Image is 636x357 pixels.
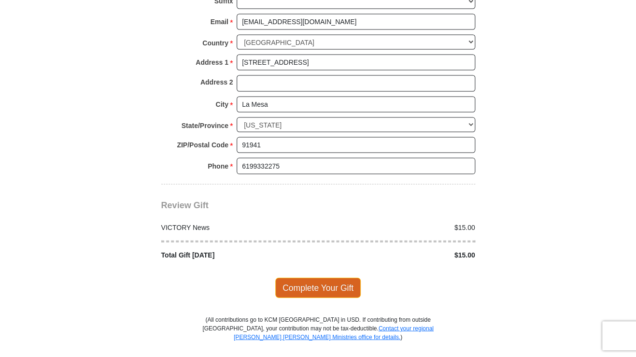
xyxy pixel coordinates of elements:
strong: ZIP/Postal Code [177,138,228,152]
strong: Email [211,15,228,29]
div: $15.00 [318,223,481,233]
span: Review Gift [161,200,209,210]
strong: City [215,98,228,111]
strong: Address 2 [200,75,233,89]
div: $15.00 [318,250,481,260]
strong: Country [202,36,228,50]
strong: Phone [208,159,228,173]
div: VICTORY News [156,223,318,233]
strong: Address 1 [196,56,228,69]
strong: State/Province [182,119,228,132]
span: Complete Your Gift [275,278,361,298]
div: Total Gift [DATE] [156,250,318,260]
